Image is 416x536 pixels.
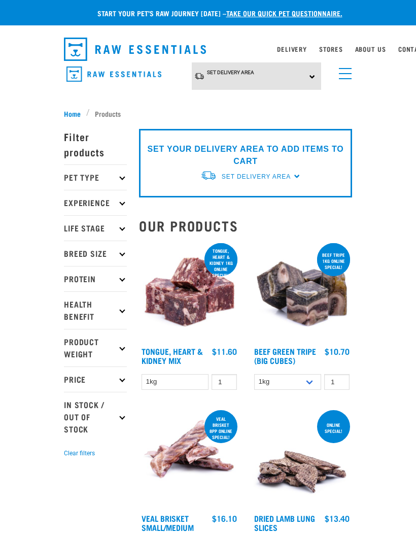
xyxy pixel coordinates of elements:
[317,247,350,275] div: Beef tripe 1kg online special!
[64,108,352,119] nav: breadcrumbs
[56,33,360,65] nav: dropdown navigation
[64,392,127,442] p: In Stock / Out Of Stock
[64,449,95,458] button: Clear filters
[204,243,237,283] div: Tongue, Heart & Kidney 1kg online special!
[142,349,203,362] a: Tongue, Heart & Kidney Mix
[254,349,316,362] a: Beef Green Tripe (Big Cubes)
[325,514,350,523] div: $13.40
[64,108,81,119] span: Home
[64,38,206,61] img: Raw Essentials Logo
[64,291,127,329] p: Health Benefit
[226,11,342,15] a: take our quick pet questionnaire.
[64,366,127,392] p: Price
[64,164,127,190] p: Pet Type
[142,516,194,529] a: Veal Brisket Small/Medium
[325,347,350,356] div: $10.70
[319,47,343,51] a: Stores
[64,266,127,291] p: Protein
[64,215,127,241] p: Life Stage
[355,47,386,51] a: About Us
[207,70,254,75] span: Set Delivery Area
[212,347,237,356] div: $11.60
[194,72,204,80] img: van-moving.png
[66,66,161,82] img: Raw Essentials Logo
[139,408,239,509] img: 1207 Veal Brisket 4pp 01
[147,143,344,167] p: SET YOUR DELIVERY AREA TO ADD ITEMS TO CART
[64,190,127,215] p: Experience
[64,241,127,266] p: Breed Size
[252,408,352,509] img: 1303 Lamb Lung Slices 01
[317,417,350,439] div: ONLINE SPECIAL!
[222,173,291,180] span: Set Delivery Area
[277,47,306,51] a: Delivery
[200,170,217,181] img: van-moving.png
[252,241,352,342] img: 1044 Green Tripe Beef
[324,374,350,390] input: 1
[64,329,127,366] p: Product Weight
[139,241,239,342] img: 1167 Tongue Heart Kidney Mix 01
[212,374,237,390] input: 1
[204,411,237,445] div: Veal Brisket 8pp online special!
[64,108,86,119] a: Home
[212,514,237,523] div: $16.10
[334,62,352,80] a: menu
[254,516,315,529] a: Dried Lamb Lung Slices
[139,218,352,233] h2: Our Products
[64,124,127,164] p: Filter products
